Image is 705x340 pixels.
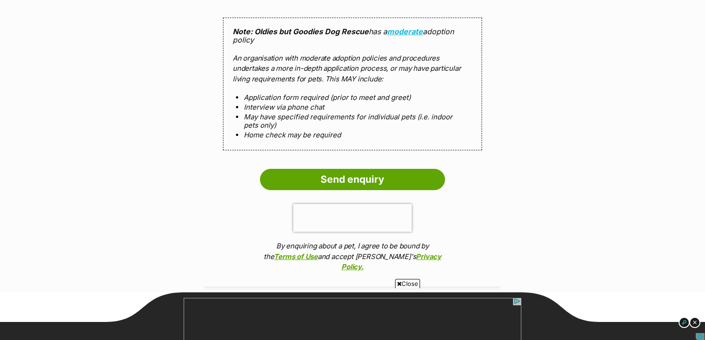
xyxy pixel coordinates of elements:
[679,317,690,328] img: info_dark.svg
[260,241,445,272] p: By enquiring about a pet, I agree to be bound by the and accept [PERSON_NAME]'s
[395,279,420,288] span: Close
[223,18,482,151] div: has a adoption policy
[514,6,520,12] img: adchoices.png
[260,169,445,190] input: Send enquiry
[274,252,317,261] a: Terms of Use
[233,53,472,85] p: An organisation with moderate adoption policies and procedures undertakes a more in-depth applica...
[244,113,461,129] li: May have specified requirements for individual pets (i.e. indoor pets only)
[233,27,369,36] strong: Note: Oldies but Goodies Dog Rescue
[293,204,412,232] iframe: reCAPTCHA
[387,27,423,36] a: moderate
[341,252,441,272] a: Privacy Policy.
[184,292,196,303] span: AD
[689,317,700,328] img: close_dark.svg
[244,103,461,111] li: Interview via phone chat
[244,93,461,101] li: Application form required (prior to meet and greet)
[244,131,461,139] li: Home check may be required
